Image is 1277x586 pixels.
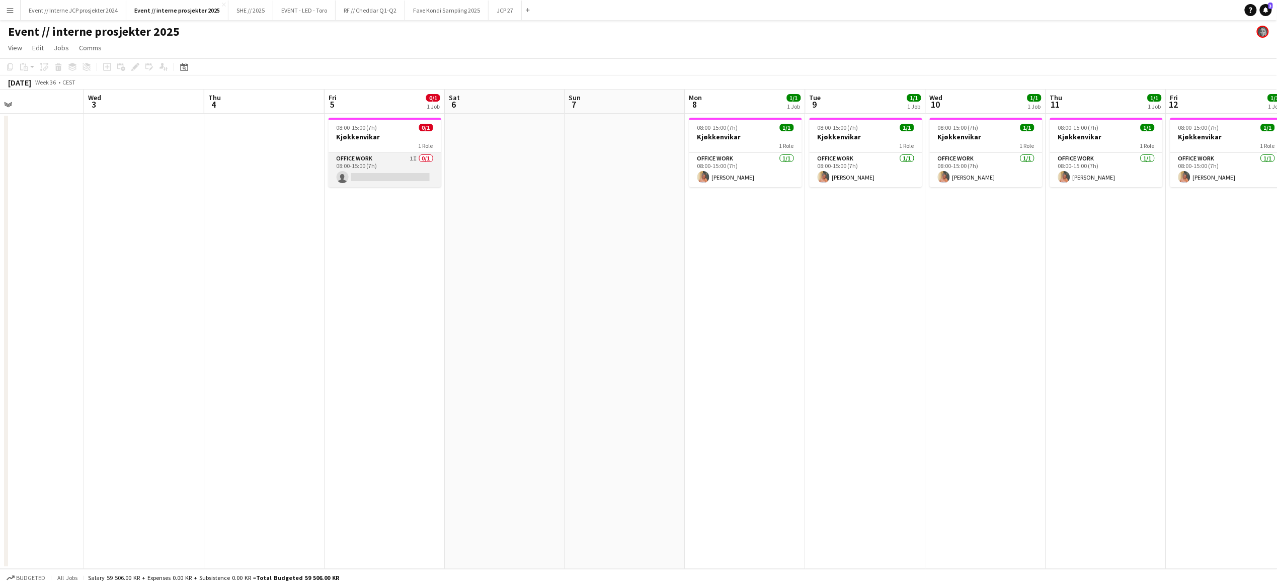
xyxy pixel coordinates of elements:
[489,1,522,20] button: JCP 27
[419,124,433,131] span: 0/1
[126,1,228,20] button: Event // interne prosjekter 2025
[908,103,921,110] div: 1 Job
[62,78,75,86] div: CEST
[1027,94,1042,102] span: 1/1
[336,1,405,20] button: RF // Cheddar Q1-Q2
[1050,93,1063,102] span: Thu
[228,1,273,20] button: SHE // 2025
[1020,124,1034,131] span: 1/1
[1050,153,1163,187] app-card-role: Office work1/108:00-15:00 (7h)[PERSON_NAME]
[1170,93,1178,102] span: Fri
[28,41,48,54] a: Edit
[327,99,337,110] span: 5
[900,124,914,131] span: 1/1
[8,77,31,88] div: [DATE]
[1050,132,1163,141] h3: Kjøkkenvikar
[207,99,221,110] span: 4
[8,43,22,52] span: View
[87,99,101,110] span: 3
[787,103,801,110] div: 1 Job
[337,124,377,131] span: 08:00-15:00 (7h)
[88,93,101,102] span: Wed
[1049,99,1063,110] span: 11
[75,41,106,54] a: Comms
[1148,94,1162,102] span: 1/1
[689,93,702,102] span: Mon
[930,153,1043,187] app-card-role: Office work1/108:00-15:00 (7h)[PERSON_NAME]
[1169,99,1178,110] span: 12
[928,99,943,110] span: 10
[329,93,337,102] span: Fri
[1140,142,1155,149] span: 1 Role
[329,118,441,187] app-job-card: 08:00-15:00 (7h)0/1Kjøkkenvikar1 RoleOffice work1I0/108:00-15:00 (7h)
[689,118,802,187] app-job-card: 08:00-15:00 (7h)1/1Kjøkkenvikar1 RoleOffice work1/108:00-15:00 (7h)[PERSON_NAME]
[688,99,702,110] span: 8
[273,1,336,20] button: EVENT - LED - Toro
[930,132,1043,141] h3: Kjøkkenvikar
[810,118,922,187] app-job-card: 08:00-15:00 (7h)1/1Kjøkkenvikar1 RoleOffice work1/108:00-15:00 (7h)[PERSON_NAME]
[4,41,26,54] a: View
[1020,142,1034,149] span: 1 Role
[938,124,979,131] span: 08:00-15:00 (7h)
[79,43,102,52] span: Comms
[16,574,45,581] span: Budgeted
[569,93,581,102] span: Sun
[32,43,44,52] span: Edit
[1058,124,1099,131] span: 08:00-15:00 (7h)
[54,43,69,52] span: Jobs
[449,93,460,102] span: Sat
[21,1,126,20] button: Event // Interne JCP prosjekter 2024
[787,94,801,102] span: 1/1
[1261,124,1275,131] span: 1/1
[810,153,922,187] app-card-role: Office work1/108:00-15:00 (7h)[PERSON_NAME]
[1178,124,1219,131] span: 08:00-15:00 (7h)
[930,93,943,102] span: Wed
[8,24,180,39] h1: Event // interne prosjekter 2025
[689,153,802,187] app-card-role: Office work1/108:00-15:00 (7h)[PERSON_NAME]
[208,93,221,102] span: Thu
[329,153,441,187] app-card-role: Office work1I0/108:00-15:00 (7h)
[1050,118,1163,187] app-job-card: 08:00-15:00 (7h)1/1Kjøkkenvikar1 RoleOffice work1/108:00-15:00 (7h)[PERSON_NAME]
[426,94,440,102] span: 0/1
[419,142,433,149] span: 1 Role
[810,93,821,102] span: Tue
[900,142,914,149] span: 1 Role
[405,1,489,20] button: Faxe Kondi Sampling 2025
[1268,3,1273,9] span: 3
[256,574,339,581] span: Total Budgeted 59 506.00 KR
[55,574,79,581] span: All jobs
[1260,142,1275,149] span: 1 Role
[329,132,441,141] h3: Kjøkkenvikar
[1028,103,1041,110] div: 1 Job
[5,572,47,583] button: Budgeted
[697,124,738,131] span: 08:00-15:00 (7h)
[780,124,794,131] span: 1/1
[50,41,73,54] a: Jobs
[1257,26,1269,38] app-user-avatar: Julie Minken
[447,99,460,110] span: 6
[808,99,821,110] span: 9
[1260,4,1272,16] a: 3
[689,132,802,141] h3: Kjøkkenvikar
[88,574,339,581] div: Salary 59 506.00 KR + Expenses 0.00 KR + Subsistence 0.00 KR =
[33,78,58,86] span: Week 36
[907,94,921,102] span: 1/1
[1141,124,1155,131] span: 1/1
[427,103,440,110] div: 1 Job
[810,132,922,141] h3: Kjøkkenvikar
[818,124,858,131] span: 08:00-15:00 (7h)
[930,118,1043,187] app-job-card: 08:00-15:00 (7h)1/1Kjøkkenvikar1 RoleOffice work1/108:00-15:00 (7h)[PERSON_NAME]
[779,142,794,149] span: 1 Role
[1148,103,1161,110] div: 1 Job
[568,99,581,110] span: 7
